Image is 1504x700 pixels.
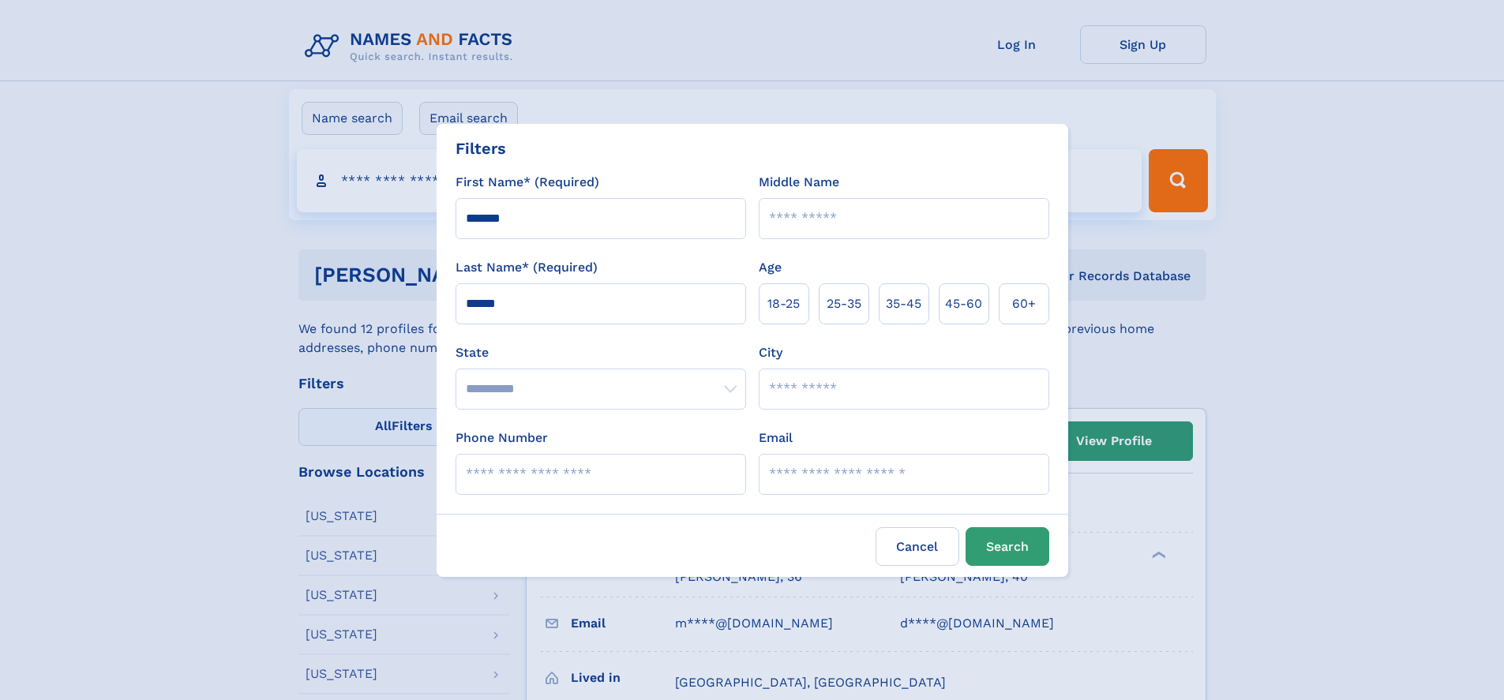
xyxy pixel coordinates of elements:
[876,527,959,566] label: Cancel
[827,294,861,313] span: 25‑35
[759,258,782,277] label: Age
[456,343,746,362] label: State
[945,294,982,313] span: 45‑60
[456,173,599,192] label: First Name* (Required)
[1012,294,1036,313] span: 60+
[886,294,921,313] span: 35‑45
[759,173,839,192] label: Middle Name
[456,137,506,160] div: Filters
[456,258,598,277] label: Last Name* (Required)
[759,343,782,362] label: City
[456,429,548,447] label: Phone Number
[966,527,1049,566] button: Search
[767,294,800,313] span: 18‑25
[759,429,793,447] label: Email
